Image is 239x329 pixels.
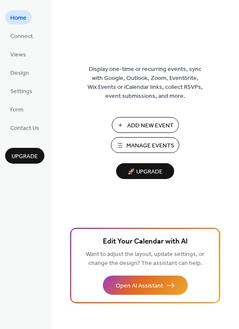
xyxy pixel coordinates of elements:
[87,65,203,101] span: Display one-time or recurring events, sync with Google, Outlook, Zoom, Eventbrite, Wix Events or ...
[103,236,188,248] span: Edit Your Calendar with AI
[126,141,174,150] span: Manage Events
[12,152,38,161] span: Upgrade
[127,121,174,130] span: Add New Event
[112,117,179,133] button: Add New Event
[10,14,26,23] span: Home
[5,65,34,79] a: Design
[111,137,179,153] button: Manage Events
[10,32,33,41] span: Connect
[116,282,163,291] span: Open AI Assistant
[10,124,39,133] span: Contact Us
[10,106,23,115] span: Form
[116,163,174,179] button: 🚀 Upgrade
[86,249,204,269] span: Want to adjust the layout, update settings, or change the design? The assistant can help.
[10,69,29,78] span: Design
[5,148,44,164] button: Upgrade
[10,50,26,59] span: Views
[5,102,29,116] a: Form
[103,276,188,295] button: Open AI Assistant
[121,166,169,178] span: 🚀 Upgrade
[5,10,32,24] a: Home
[5,29,38,43] a: Connect
[5,84,38,98] a: Settings
[5,120,44,135] a: Contact Us
[5,47,31,61] a: Views
[10,87,32,96] span: Settings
